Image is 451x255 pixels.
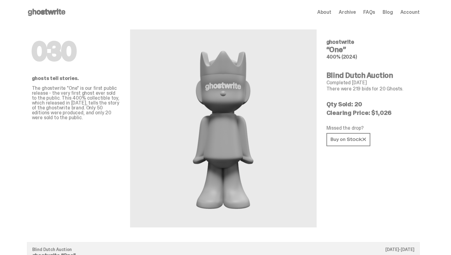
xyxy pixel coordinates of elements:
a: Blog [383,10,393,15]
p: [DATE]-[DATE] [385,247,414,252]
h1: 030 [32,39,120,64]
span: ghostwrite [326,38,354,46]
a: Account [400,10,420,15]
p: The ghostwrite "One" is our first public release - the very first ghost ever sold to the public. ... [32,86,120,120]
a: About [317,10,331,15]
h4: “One” [326,46,415,53]
p: ghosts tell stories. [32,76,120,81]
p: Clearing Price: $1,026 [326,110,415,116]
p: Completed [DATE] [326,80,415,85]
span: 400% (2024) [326,54,357,60]
p: Qty Sold: 20 [326,101,415,107]
p: Missed the drop? [326,126,415,131]
a: FAQs [363,10,375,15]
a: Archive [339,10,356,15]
p: Blind Dutch Auction [32,247,414,252]
img: ghostwrite&ldquo;One&rdquo; [176,44,271,213]
h4: Blind Dutch Auction [326,72,415,79]
p: There were 219 bids for 20 Ghosts. [326,86,415,91]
